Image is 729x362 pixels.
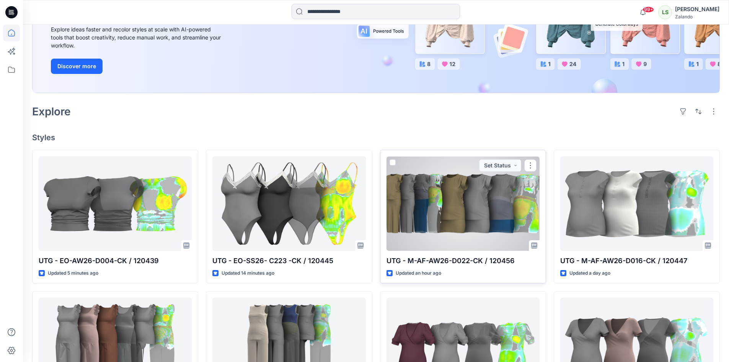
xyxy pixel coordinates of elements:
p: Updated 5 minutes ago [48,269,98,277]
div: [PERSON_NAME] [675,5,719,14]
p: UTG - EO-AW26-D004-CK / 120439 [39,256,192,266]
p: UTG - EO-SS26- C223 -CK / 120445 [212,256,365,266]
span: 99+ [643,7,654,13]
div: Explore ideas faster and recolor styles at scale with AI-powered tools that boost creativity, red... [51,25,223,49]
a: UTG - EO-AW26-D004-CK / 120439 [39,156,192,251]
p: Updated an hour ago [396,269,441,277]
p: UTG - M-AF-AW26-D016-CK / 120447 [560,256,713,266]
h4: Styles [32,133,720,142]
div: Zalando [675,14,719,20]
p: Updated 14 minutes ago [222,269,274,277]
p: Updated a day ago [569,269,610,277]
h2: Explore [32,105,71,118]
p: UTG - M-AF-AW26-D022-CK / 120456 [387,256,540,266]
a: UTG - M-AF-AW26-D016-CK / 120447 [560,156,713,251]
button: Discover more [51,59,103,74]
a: UTG - M-AF-AW26-D022-CK / 120456 [387,156,540,251]
a: Discover more [51,59,223,74]
div: LS [658,5,672,19]
a: UTG - EO-SS26- C223 -CK / 120445 [212,156,365,251]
